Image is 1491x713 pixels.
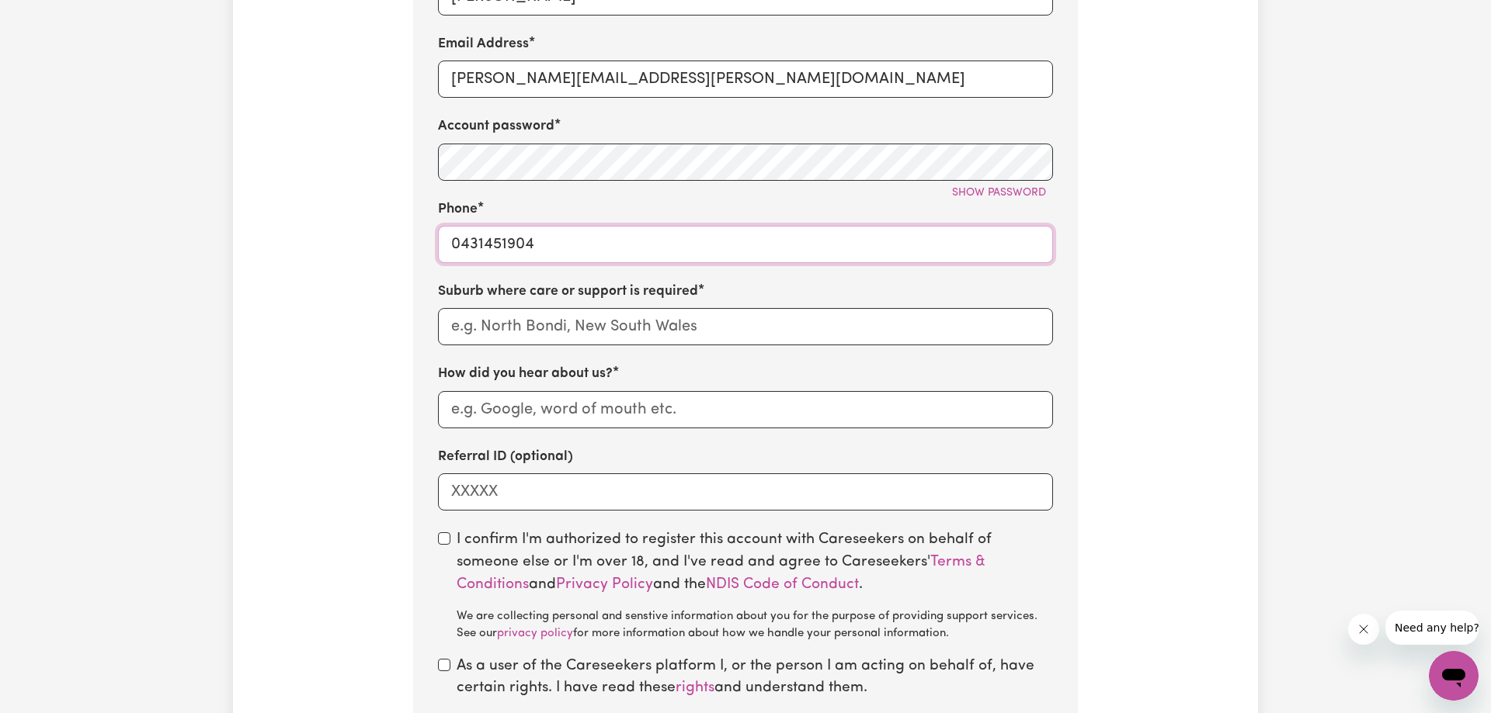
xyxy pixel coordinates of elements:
a: privacy policy [497,628,573,639]
input: e.g. Google, word of mouth etc. [438,391,1053,428]
a: rights [676,680,714,695]
a: Terms & Conditions [457,555,985,592]
button: Show password [945,181,1053,205]
label: Account password [438,116,554,137]
label: I confirm I'm authorized to register this account with Careseekers on behalf of someone else or I... [457,529,1053,642]
label: Phone [438,199,478,220]
div: We are collecting personal and senstive information about you for the purpose of providing suppor... [457,608,1053,643]
a: Privacy Policy [556,577,653,592]
label: As a user of the Careseekers platform I, or the person I am acting on behalf of, have certain rig... [457,656,1053,701]
input: e.g. 0412 345 678 [438,226,1053,263]
iframe: Message from company [1385,611,1479,645]
span: Show password [952,187,1046,199]
iframe: Close message [1348,614,1379,645]
iframe: Button to launch messaging window [1429,651,1479,701]
span: Need any help? [9,11,94,23]
input: XXXXX [438,473,1053,511]
input: e.g. North Bondi, New South Wales [438,308,1053,345]
label: How did you hear about us? [438,364,613,384]
label: Referral ID (optional) [438,447,573,467]
input: e.g. diana.rigg@yahoo.com.au [438,61,1053,98]
a: NDIS Code of Conduct [706,577,859,592]
label: Suburb where care or support is required [438,282,698,302]
label: Email Address [438,34,529,54]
